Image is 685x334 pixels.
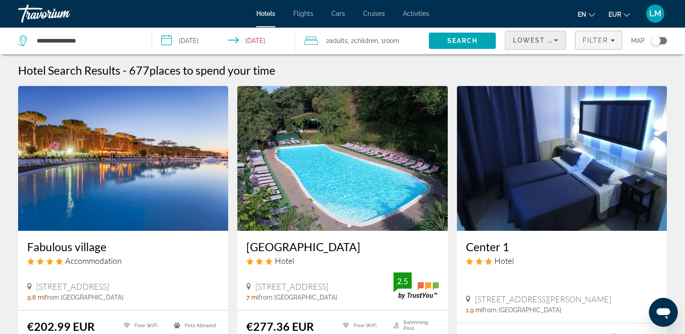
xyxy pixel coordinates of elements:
[18,86,228,231] img: Fabulous village
[475,294,611,304] span: [STREET_ADDRESS][PERSON_NAME]
[643,4,667,23] button: User Menu
[403,10,429,17] a: Activities
[169,320,220,331] li: Pets Allowed
[649,9,661,18] span: LM
[466,256,658,266] div: 3 star Hotel
[65,256,122,266] span: Accommodation
[363,10,385,17] a: Cruises
[326,34,348,47] span: 2
[293,10,313,17] a: Flights
[18,63,120,77] h1: Hotel Search Results
[348,34,378,47] span: , 2
[645,37,667,45] button: Toggle map
[608,11,621,18] span: EUR
[255,282,328,291] span: [STREET_ADDRESS]
[246,294,259,301] span: 7 mi
[466,240,658,253] a: Center 1
[388,320,439,331] li: Swimming Pool
[246,256,438,266] div: 3 star Hotel
[329,37,348,44] span: Adults
[119,320,169,331] li: Free WiFi
[384,37,399,44] span: Room
[149,63,275,77] span: places to spend your time
[429,33,496,49] button: Search
[393,272,439,299] img: TrustYou guest rating badge
[578,8,595,21] button: Change language
[578,11,586,18] span: en
[447,37,478,44] span: Search
[575,31,622,50] button: Filters
[393,276,412,286] div: 2.5
[582,37,608,44] span: Filter
[513,37,570,44] span: Lowest Price
[18,2,109,25] a: Travorium
[494,256,514,266] span: Hotel
[608,8,630,21] button: Change currency
[152,27,295,54] button: Select check in and out date
[36,34,138,48] input: Search hotel destination
[129,63,275,77] h2: 677
[457,86,667,231] img: Center 1
[123,63,127,77] span: -
[295,27,429,54] button: Travelers: 2 adults, 2 children
[338,320,388,331] li: Free WiFi
[331,10,345,17] a: Cars
[45,294,124,301] span: from [GEOGRAPHIC_DATA]
[378,34,399,47] span: , 1
[466,306,483,314] span: 1.9 mi
[27,294,45,301] span: 9.8 mi
[27,240,219,253] a: Fabulous village
[237,86,447,231] img: Seven Hills Village
[513,35,558,46] mat-select: Sort by
[256,10,275,17] a: Hotels
[275,256,294,266] span: Hotel
[246,240,438,253] a: [GEOGRAPHIC_DATA]
[36,282,109,291] span: [STREET_ADDRESS]
[27,256,219,266] div: 4 star Accommodation
[354,37,378,44] span: Children
[631,34,645,47] span: Map
[27,320,95,333] ins: €202.99 EUR
[649,298,678,327] iframe: Bouton de lancement de la fenêtre de messagerie
[483,306,561,314] span: from [GEOGRAPHIC_DATA]
[259,294,337,301] span: from [GEOGRAPHIC_DATA]
[246,320,314,333] ins: €277.36 EUR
